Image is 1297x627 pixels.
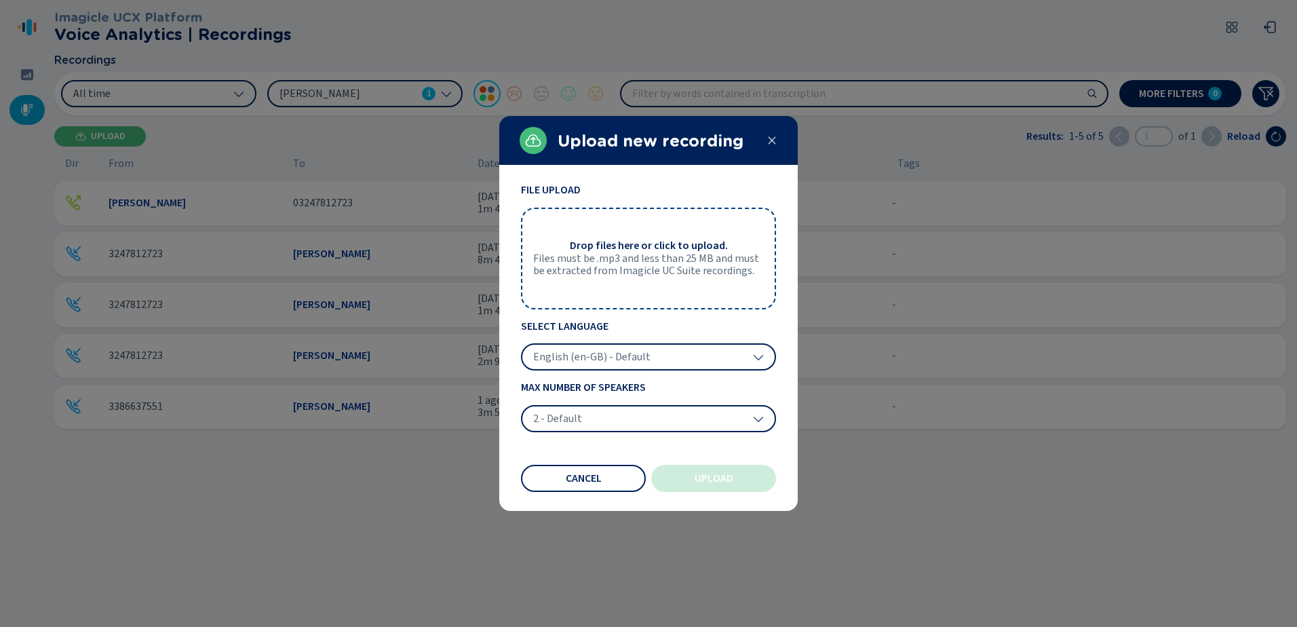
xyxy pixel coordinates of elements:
[521,320,776,332] span: Select Language
[767,135,777,146] svg: close
[558,132,756,151] h2: Upload new recording
[533,350,651,364] span: English (en-GB) - Default
[533,252,764,278] span: Files must be .mp3 and less than 25 MB and must be extracted from Imagicle UC Suite recordings.
[533,412,582,425] span: 2 - Default
[566,473,602,484] span: Cancel
[753,351,764,362] svg: chevron-down
[570,240,728,252] span: Drop files here or click to upload.
[695,473,733,484] span: Upload
[753,413,764,424] svg: chevron-down
[521,184,776,196] span: File Upload
[521,465,646,492] button: Cancel
[651,465,776,492] button: Upload
[521,381,776,394] span: Max Number of Speakers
